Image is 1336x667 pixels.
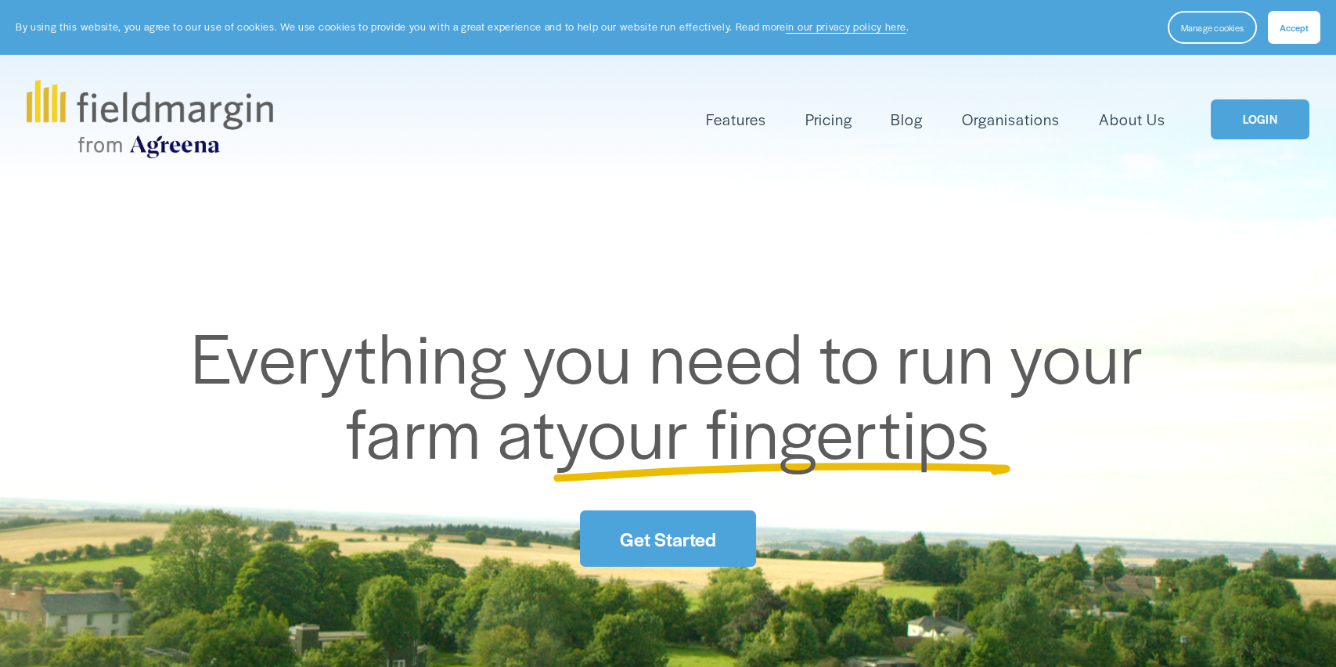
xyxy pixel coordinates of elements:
[580,510,755,566] a: Get Started
[706,106,766,132] a: folder dropdown
[16,20,909,34] p: By using this website, you agree to our use of cookies. We use cookies to provide you with a grea...
[27,80,272,158] img: fieldmargin.com
[1280,21,1309,34] span: Accept
[786,20,906,34] a: in our privacy policy here
[1181,21,1244,34] span: Manage cookies
[1211,99,1309,139] a: LOGIN
[1268,11,1320,44] button: Accept
[1168,11,1257,44] button: Manage cookies
[891,106,923,132] a: Blog
[706,108,766,131] span: Features
[805,106,852,132] a: Pricing
[556,381,990,479] span: your fingertips
[962,106,1060,132] a: Organisations
[191,306,1161,479] span: Everything you need to run your farm at
[1099,106,1165,132] a: About Us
